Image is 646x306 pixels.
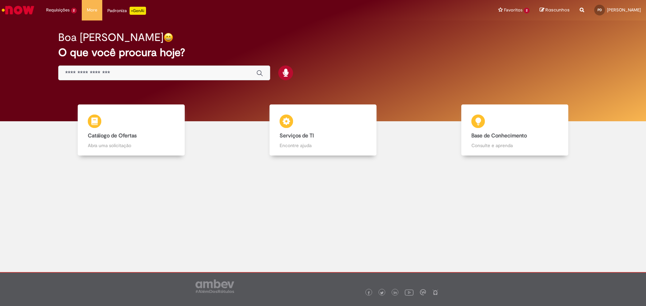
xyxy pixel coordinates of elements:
[280,142,367,149] p: Encontre ajuda
[545,7,570,13] span: Rascunhos
[432,289,438,295] img: logo_footer_naosei.png
[524,8,530,13] span: 2
[88,142,175,149] p: Abra uma solicitação
[471,142,559,149] p: Consulte e aprenda
[58,47,588,58] h2: O que você procura hoje?
[598,8,602,12] span: PD
[227,104,419,156] a: Serviços de TI Encontre ajuda
[420,289,426,295] img: logo_footer_workplace.png
[58,32,164,43] h2: Boa [PERSON_NAME]
[405,288,414,297] img: logo_footer_youtube.png
[35,104,227,156] a: Catálogo de Ofertas Abra uma solicitação
[280,132,314,139] b: Serviços de TI
[130,7,146,15] p: +GenAi
[540,7,570,13] a: Rascunhos
[367,291,370,295] img: logo_footer_facebook.png
[164,33,173,42] img: happy-face.png
[87,7,97,13] span: More
[607,7,641,13] span: [PERSON_NAME]
[195,279,234,293] img: logo_footer_ambev_rotulo_gray.png
[380,291,384,295] img: logo_footer_twitter.png
[419,104,611,156] a: Base de Conhecimento Consulte e aprenda
[46,7,70,13] span: Requisições
[88,132,137,139] b: Catálogo de Ofertas
[471,132,527,139] b: Base de Conhecimento
[394,291,397,295] img: logo_footer_linkedin.png
[504,7,523,13] span: Favoritos
[1,3,35,17] img: ServiceNow
[71,8,77,13] span: 2
[107,7,146,15] div: Padroniza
